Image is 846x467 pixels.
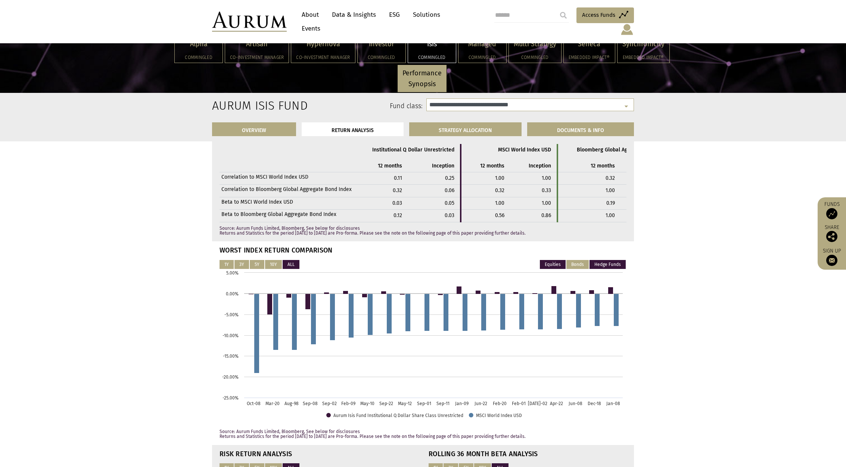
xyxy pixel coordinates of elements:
[283,260,299,269] button: ALL
[284,401,299,406] text: Aug-98
[576,7,634,23] a: Access Funds
[588,401,601,406] text: Dec-18
[569,55,610,60] h5: Embedded Impact®
[557,144,681,160] th: Bloomberg Global Aggregate Bond Index
[408,172,461,184] td: 0.25
[212,12,287,32] img: Aurum
[557,185,620,197] td: 1.00
[247,401,261,406] text: Oct-08
[220,260,234,269] button: 1Y
[455,401,469,406] text: Jan-09
[220,172,354,184] th: Correlation to MSCI World Index USD
[180,39,218,50] p: Alpha
[510,160,557,172] th: Inception
[408,197,461,209] td: 0.05
[476,413,522,418] text: MSCI World Index USD
[826,231,837,242] img: Share this post
[354,210,408,222] td: 0.12
[223,395,239,401] text: -25.00%
[220,185,354,197] th: Correlation to Bloomberg Global Aggregate Bond Index
[514,39,556,50] p: Multi Strategy
[226,291,239,297] text: 0.00%
[821,225,842,242] div: Share
[413,39,451,50] p: Isis
[620,210,681,222] td: 1.00
[298,22,320,35] a: Events
[402,68,442,90] p: Performance Synopsis
[265,401,280,406] text: Mar-20
[556,8,571,23] input: Submit
[557,160,620,172] th: 12 months
[180,55,218,60] h5: Commingled
[222,374,239,380] text: -20.00%
[230,39,284,50] p: Artisan
[303,401,318,406] text: Sep-08
[436,401,450,406] text: Sep-11
[226,270,239,276] text: 5.00%
[512,401,526,406] text: Feb-01
[234,260,249,269] button: 3Y
[341,401,355,406] text: Feb-09
[566,260,589,269] button: Bonds
[826,208,837,219] img: Access Funds
[223,333,239,338] text: -10.00%
[540,260,566,269] button: Equities
[363,39,401,50] p: Investor
[510,185,557,197] td: 0.33
[223,354,239,359] text: -15.00%
[212,98,273,113] h2: Aurum Isis Fund
[322,401,337,406] text: Sep-02
[510,172,557,184] td: 1.00
[550,401,563,406] text: Apr-22
[220,231,526,236] span: Returns and Statistics for the period [DATE] to [DATE] are Pro-forma. Please see the note on the ...
[354,197,408,209] td: 0.03
[620,23,634,36] img: account-icon.svg
[463,39,501,50] p: Managed
[250,260,264,269] button: 5Y
[510,210,557,222] td: 0.86
[220,226,626,236] p: Source: Aurum Funds Limited, Bloomberg, See below for disclosures
[463,55,501,60] h5: Commingled
[296,39,350,50] p: Hypernova
[224,312,239,317] text: -5.00%
[590,260,626,269] button: Hedge Funds
[408,185,461,197] td: 0.06
[622,55,665,60] h5: Embedded Impact®
[461,160,510,172] th: 12 months
[230,55,284,60] h5: Co-investment Manager
[417,401,431,406] text: Sep-01
[220,450,292,458] strong: RISK RETURN ANALYSIS
[461,144,557,160] th: MSCI World Index USD
[408,210,461,222] td: 0.03
[620,197,681,209] td: 0.13
[461,197,510,209] td: 1.00
[220,434,526,439] span: Returns and Statistics for the period [DATE] to [DATE] are Pro-forma. Please see the note on the ...
[212,122,296,136] a: OVERVIEW
[557,172,620,184] td: 0.32
[298,8,323,22] a: About
[379,401,393,406] text: Sep-22
[826,255,837,266] img: Sign up to our newsletter
[354,185,408,197] td: 0.32
[220,210,354,222] th: Beta to Bloomberg Global Aggregate Bond Index
[528,401,547,406] text: [DATE]-02
[220,197,354,209] th: Beta to MSCI World Index USD
[265,260,282,269] button: 10Y
[429,450,538,458] strong: ROLLING 36 MONTH BETA ANALYSIS
[409,8,444,22] a: Solutions
[296,55,350,60] h5: Co-investment Manager
[569,39,610,50] p: Seneca
[620,172,681,184] td: 0.33
[328,8,380,22] a: Data & Insights
[354,160,408,172] th: 12 months
[606,401,620,406] text: Jan-08
[557,197,620,209] td: 0.19
[385,8,404,22] a: ESG
[493,401,507,406] text: Feb-20
[284,101,423,111] label: Fund class:
[409,122,522,136] a: STRATEGY ALLOCATION
[413,55,451,60] h5: Commingled
[569,401,582,406] text: Jun-08
[620,160,681,172] th: Inception
[461,172,510,184] td: 1.00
